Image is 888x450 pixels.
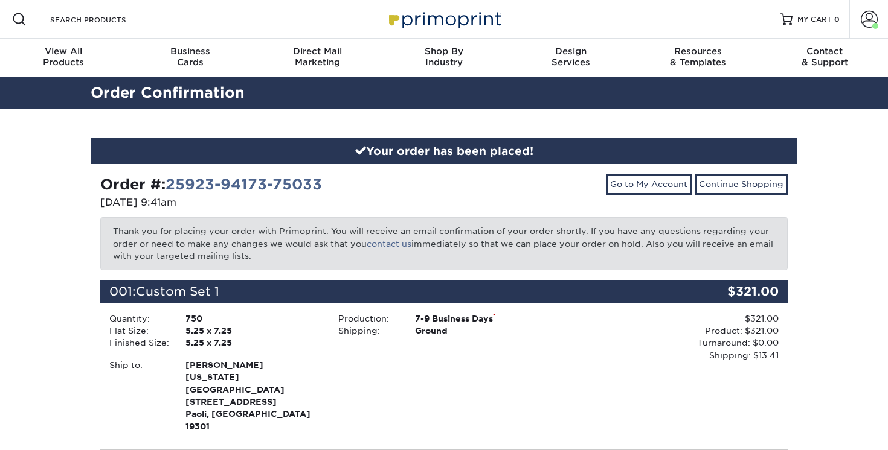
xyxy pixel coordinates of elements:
div: & Templates [634,46,761,68]
div: 5.25 x 7.25 [176,325,329,337]
div: 001: [100,280,673,303]
a: 25923-94173-75033 [166,176,322,193]
a: Shop ByIndustry [381,39,507,77]
div: Ship to: [100,359,176,433]
span: Design [507,46,634,57]
div: 5.25 x 7.25 [176,337,329,349]
span: 0 [834,15,840,24]
span: [PERSON_NAME] [185,359,320,371]
strong: Paoli, [GEOGRAPHIC_DATA] 19301 [185,359,320,431]
div: & Support [761,46,888,68]
div: Production: [329,312,405,325]
strong: Order #: [100,176,322,193]
span: MY CART [797,14,832,25]
a: Direct MailMarketing [254,39,381,77]
div: $321.00 [559,312,779,325]
a: DesignServices [507,39,634,77]
span: Resources [634,46,761,57]
span: Custom Set 1 [136,284,219,299]
input: SEARCH PRODUCTS..... [49,12,167,27]
span: [STREET_ADDRESS] [185,396,320,408]
img: Primoprint [384,6,504,32]
h2: Order Confirmation [82,82,806,104]
div: Finished Size: [100,337,176,349]
div: Cards [127,46,254,68]
div: 750 [176,312,329,325]
span: Direct Mail [254,46,381,57]
div: Product: $321.00 Turnaround: $0.00 Shipping: $13.41 [559,325,779,361]
div: Marketing [254,46,381,68]
div: Industry [381,46,507,68]
div: $321.00 [673,280,788,303]
span: Business [127,46,254,57]
div: Quantity: [100,312,176,325]
div: Ground [406,325,559,337]
div: 7-9 Business Days [406,312,559,325]
a: BusinessCards [127,39,254,77]
div: Your order has been placed! [91,138,797,165]
div: Services [507,46,634,68]
a: Contact& Support [761,39,888,77]
div: Flat Size: [100,325,176,337]
a: contact us [367,239,411,249]
a: Resources& Templates [634,39,761,77]
span: [US_STATE][GEOGRAPHIC_DATA] [185,371,320,396]
div: Shipping: [329,325,405,337]
span: Shop By [381,46,507,57]
p: [DATE] 9:41am [100,195,435,210]
p: Thank you for placing your order with Primoprint. You will receive an email confirmation of your ... [100,217,788,270]
a: Go to My Account [606,174,692,194]
span: Contact [761,46,888,57]
a: Continue Shopping [695,174,788,194]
